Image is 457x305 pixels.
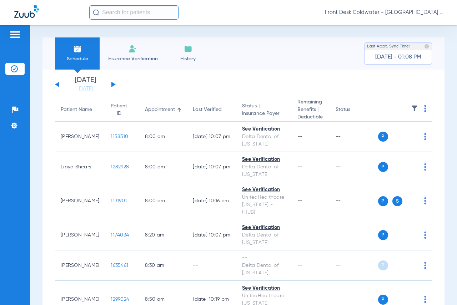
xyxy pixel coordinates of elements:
[325,9,443,16] span: Front Desk Coldwater - [GEOGRAPHIC_DATA] | My Community Dental Centers
[145,106,175,113] div: Appointment
[187,250,236,281] td: --
[297,134,303,139] span: --
[111,134,128,139] span: 1158310
[89,5,179,20] input: Search for patients
[330,182,378,220] td: --
[242,285,286,292] div: See Verification
[111,198,127,203] span: 1131901
[55,152,105,182] td: Libya Shears
[193,106,231,113] div: Last Verified
[105,55,160,62] span: Insurance Verification
[297,198,303,203] span: --
[111,102,127,117] div: Patient ID
[139,152,187,182] td: 8:00 AM
[111,102,134,117] div: Patient ID
[330,220,378,250] td: --
[14,5,39,18] img: Zuub Logo
[242,262,286,277] div: Delta Dental of [US_STATE]
[55,220,105,250] td: [PERSON_NAME]
[297,164,303,169] span: --
[242,163,286,178] div: Delta Dental of [US_STATE]
[424,105,426,112] img: group-dot-blue.svg
[330,250,378,281] td: --
[129,45,137,53] img: Manual Insurance Verification
[60,55,94,62] span: Schedule
[55,250,105,281] td: [PERSON_NAME]
[242,186,286,194] div: See Verification
[242,133,286,148] div: Delta Dental of [US_STATE]
[61,106,99,113] div: Patient Name
[187,152,236,182] td: [DATE] 10:07 PM
[9,30,21,39] img: hamburger-icon
[424,232,426,239] img: group-dot-blue.svg
[297,233,303,238] span: --
[242,254,286,262] div: --
[171,55,205,62] span: History
[242,194,286,216] div: UnitedHealthcare [US_STATE] - (HUB)
[424,197,426,204] img: group-dot-blue.svg
[242,156,286,163] div: See Verification
[61,106,92,113] div: Patient Name
[424,163,426,171] img: group-dot-blue.svg
[411,105,418,112] img: filter.svg
[292,98,330,122] th: Remaining Benefits |
[424,133,426,140] img: group-dot-blue.svg
[139,182,187,220] td: 8:00 AM
[242,224,286,232] div: See Verification
[145,106,181,113] div: Appointment
[392,196,402,206] span: S
[139,122,187,152] td: 8:00 AM
[378,162,388,172] span: P
[330,98,378,122] th: Status
[424,44,429,49] img: last sync help info
[378,196,388,206] span: P
[139,250,187,281] td: 8:30 AM
[242,110,286,117] span: Insurance Payer
[242,232,286,246] div: Delta Dental of [US_STATE]
[297,297,303,302] span: --
[187,122,236,152] td: [DATE] 10:07 PM
[64,77,107,92] li: [DATE]
[111,263,128,268] span: 1635461
[378,132,388,142] span: P
[424,262,426,269] img: group-dot-blue.svg
[73,45,82,53] img: Schedule
[297,263,303,268] span: --
[378,260,388,270] span: P
[330,152,378,182] td: --
[184,45,192,53] img: History
[111,164,129,169] span: 1282928
[421,271,457,305] iframe: Chat Widget
[367,43,410,50] span: Last Appt. Sync Time:
[242,126,286,133] div: See Verification
[55,122,105,152] td: [PERSON_NAME]
[378,295,388,305] span: P
[55,182,105,220] td: [PERSON_NAME]
[330,122,378,152] td: --
[187,182,236,220] td: [DATE] 10:16 PM
[111,233,129,238] span: 1174034
[375,54,421,61] span: [DATE] - 01:08 PM
[93,9,99,16] img: Search Icon
[378,230,388,240] span: P
[111,297,129,302] span: 1299024
[139,220,187,250] td: 8:20 AM
[193,106,222,113] div: Last Verified
[64,85,107,92] a: [DATE]
[297,113,324,121] span: Deductible
[187,220,236,250] td: [DATE] 10:07 PM
[236,98,292,122] th: Status |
